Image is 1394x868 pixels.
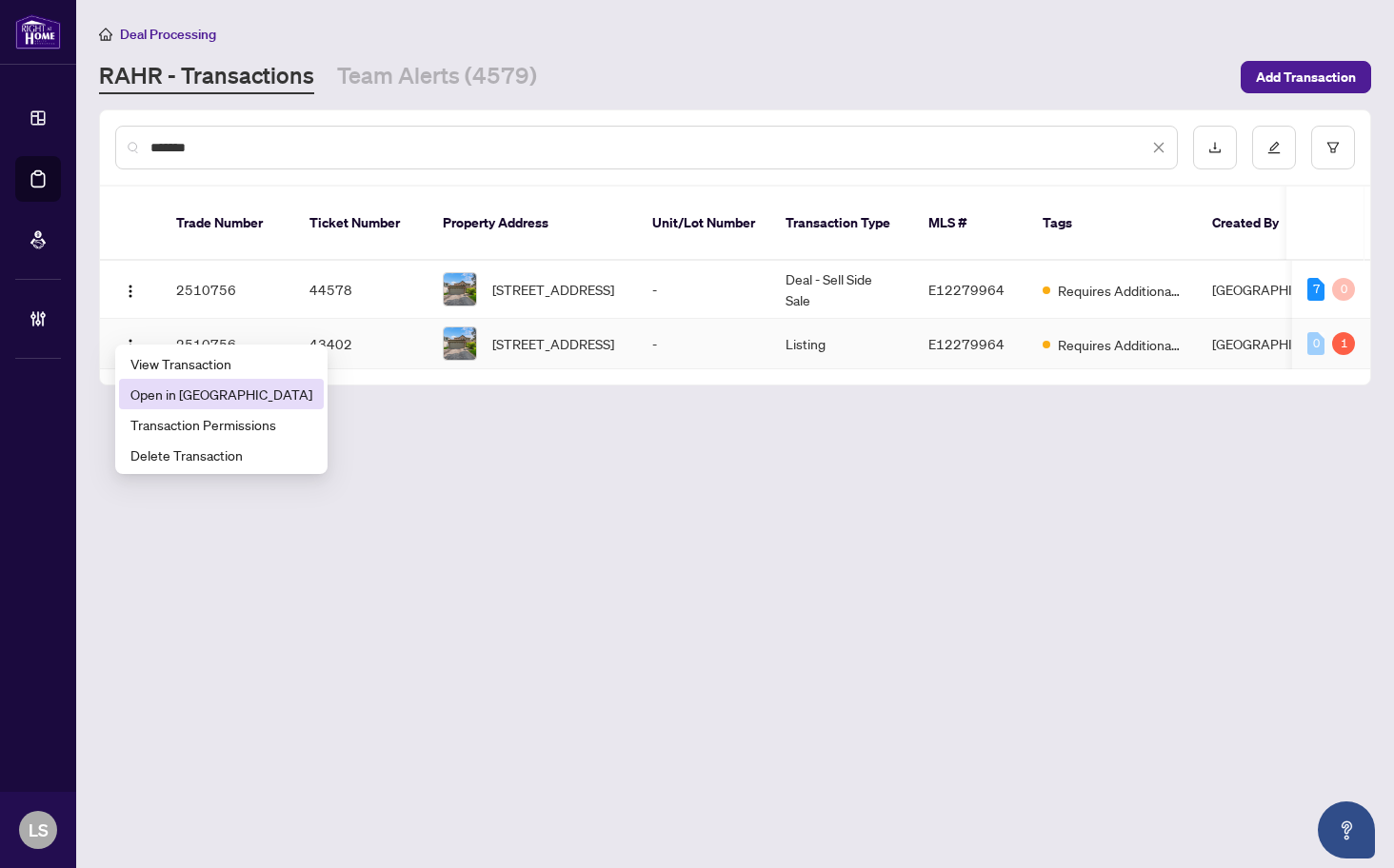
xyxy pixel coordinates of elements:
td: - [637,319,770,369]
span: Requires Additional Docs [1058,280,1182,301]
td: Listing [770,319,913,369]
a: Team Alerts (4579) [337,60,537,94]
span: View Transaction [130,353,312,374]
button: download [1193,126,1237,169]
div: 0 [1332,278,1355,301]
span: [GEOGRAPHIC_DATA] [1212,281,1345,298]
td: 44578 [294,261,428,319]
th: Property Address [428,187,637,261]
span: Open in [GEOGRAPHIC_DATA] [130,384,312,404]
img: Logo [123,284,138,299]
td: Deal - Sell Side Sale [770,261,913,319]
button: Add Transaction [1241,61,1371,93]
img: Logo [123,338,138,353]
img: logo [15,14,61,49]
span: Deal Processing [120,26,216,43]
span: edit [1267,141,1281,154]
span: home [99,28,112,41]
th: Created By [1197,187,1311,261]
button: edit [1252,126,1296,169]
span: Add Transaction [1256,62,1356,92]
th: Transaction Type [770,187,913,261]
th: Ticket Number [294,187,428,261]
span: filter [1326,141,1340,154]
button: Logo [115,274,146,305]
button: Logo [115,328,146,359]
button: Open asap [1318,801,1375,858]
td: 2510756 [161,319,294,369]
td: - [637,261,770,319]
div: 1 [1332,332,1355,355]
img: thumbnail-img [444,327,476,360]
span: LS [29,817,49,843]
th: Trade Number [161,187,294,261]
img: thumbnail-img [444,273,476,306]
span: close [1152,141,1165,154]
span: E12279964 [928,281,1005,298]
span: download [1208,141,1222,154]
span: [GEOGRAPHIC_DATA] [1212,335,1345,352]
div: 0 [1307,332,1324,355]
td: 2510756 [161,261,294,319]
span: Delete Transaction [130,444,312,465]
span: [STREET_ADDRESS] [492,333,614,354]
span: Transaction Permissions [130,414,312,435]
span: E12279964 [928,335,1005,352]
th: MLS # [913,187,1027,261]
td: 43402 [294,319,428,369]
a: RAHR - Transactions [99,60,314,94]
th: Unit/Lot Number [637,187,770,261]
button: filter [1311,126,1355,169]
th: Tags [1027,187,1197,261]
span: [STREET_ADDRESS] [492,279,614,300]
div: 7 [1307,278,1324,301]
span: Requires Additional Docs [1058,334,1182,355]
